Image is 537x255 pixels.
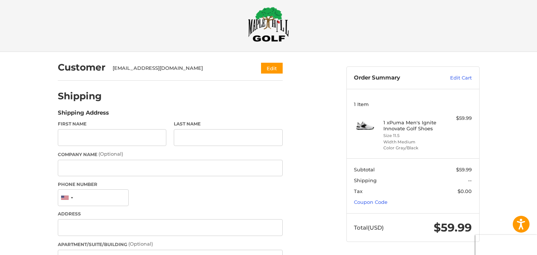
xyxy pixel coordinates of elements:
[58,211,283,217] label: Address
[354,188,362,194] span: Tax
[475,235,537,255] iframe: Google Customer Reviews
[58,62,106,73] h2: Customer
[456,167,472,172] span: $59.99
[174,121,283,127] label: Last Name
[58,90,102,102] h2: Shipping
[383,133,440,139] li: Size 11.5
[354,167,375,172] span: Subtotal
[98,151,123,157] small: (Optional)
[113,65,246,72] div: [EMAIL_ADDRESS][DOMAIN_NAME]
[383,119,440,132] h4: 1 x Puma Men's Ignite Innovate Golf Shoes
[58,109,109,121] legend: Shipping Address
[458,188,472,194] span: $0.00
[128,241,153,247] small: (Optional)
[58,181,283,188] label: Phone Number
[354,199,387,205] a: Coupon Code
[468,177,472,183] span: --
[58,240,283,248] label: Apartment/Suite/Building
[248,7,289,42] img: Maple Hill Golf
[354,177,377,183] span: Shipping
[58,190,75,206] div: United States: +1
[58,121,167,127] label: First Name
[261,63,283,74] button: Edit
[383,145,440,151] li: Color Gray/Black
[434,221,472,234] span: $59.99
[354,101,472,107] h3: 1 Item
[354,74,434,82] h3: Order Summary
[58,150,283,158] label: Company Name
[383,139,440,145] li: Width Medium
[434,74,472,82] a: Edit Cart
[442,115,472,122] div: $59.99
[354,224,384,231] span: Total (USD)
